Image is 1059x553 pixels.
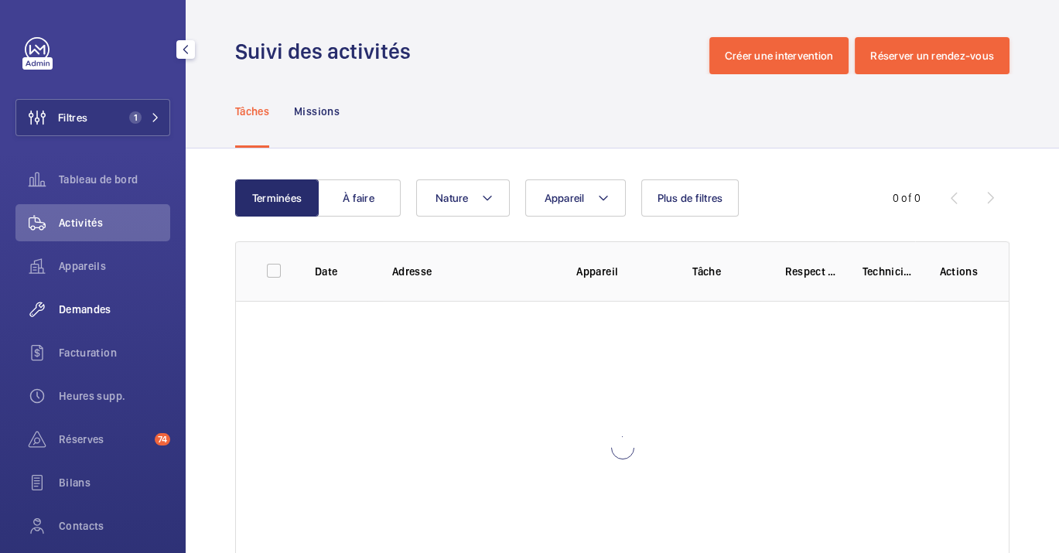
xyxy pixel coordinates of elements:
[59,432,149,447] span: Réserves
[235,37,420,66] h1: Suivi des activités
[658,192,723,204] span: Plus de filtres
[392,264,552,279] p: Adresse
[315,264,367,279] p: Date
[59,215,170,230] span: Activités
[785,264,838,279] p: Respect délai
[893,190,921,206] div: 0 of 0
[59,475,170,490] span: Bilans
[294,104,340,119] p: Missions
[59,518,170,534] span: Contacts
[416,179,510,217] button: Nature
[576,264,668,279] p: Appareil
[155,433,170,445] span: 74
[855,37,1009,74] button: Réserver un rendez-vous
[525,179,626,217] button: Appareil
[235,179,319,217] button: Terminées
[59,302,170,317] span: Demandes
[58,110,87,125] span: Filtres
[692,264,760,279] p: Tâche
[863,264,915,279] p: Technicien
[940,264,978,279] p: Actions
[436,192,469,204] span: Nature
[59,388,170,404] span: Heures supp.
[59,345,170,360] span: Facturation
[59,172,170,187] span: Tableau de bord
[317,179,401,217] button: À faire
[59,258,170,274] span: Appareils
[545,192,585,204] span: Appareil
[709,37,849,74] button: Créer une intervention
[129,111,142,124] span: 1
[641,179,740,217] button: Plus de filtres
[15,99,170,136] button: Filtres1
[235,104,269,119] p: Tâches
